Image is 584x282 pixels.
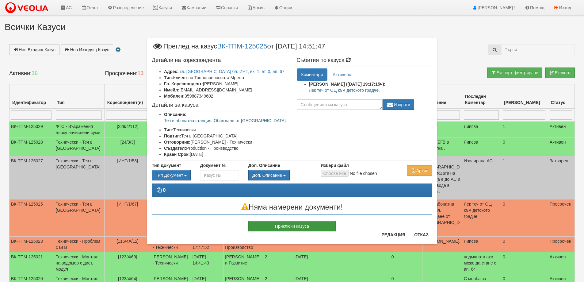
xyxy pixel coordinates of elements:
[248,170,311,180] div: Двоен клик, за изчистване на избраната стойност.
[152,170,191,180] button: Тип Документ
[164,87,288,93] li: [EMAIL_ADDRESS][DOMAIN_NAME]
[180,69,284,74] a: кв. [GEOGRAPHIC_DATA] бл. ИНТ, вх. 1, ет. 0, ап. 67
[164,133,181,138] b: Подтип:
[383,99,414,110] button: Изпрати
[164,112,186,117] b: Описание:
[152,57,288,64] h4: Детайли на кореспондента
[152,102,288,108] h4: Детайли за казуса
[163,187,166,193] strong: 0
[248,170,290,180] button: Доп. Описание
[164,152,190,157] b: Краен Срок:
[200,162,226,168] label: Документ №
[164,94,185,99] b: Мобилен:
[164,127,173,132] b: Тип:
[164,127,288,133] li: Технически
[164,93,288,99] li: 359887349602
[152,170,191,180] div: Двоен клик, за изчистване на избраната стойност.
[164,146,186,151] b: Създател:
[156,173,183,178] span: Тип Документ
[410,230,432,240] button: Отказ
[309,82,386,87] strong: [PERSON_NAME] ([DATE] 19:17:15ч):
[248,221,336,231] button: Приключи казуса
[200,170,239,180] input: Казус №
[164,140,190,145] b: Отговорник:
[164,145,288,151] li: Production - Производство
[164,81,288,87] li: [PERSON_NAME]
[164,75,288,81] li: Клиент по Топлопреносната Мрежа
[407,165,432,176] button: Архив
[164,139,288,145] li: [PERSON_NAME] - Технически
[152,162,181,168] label: Тип Документ
[164,151,288,157] li: [DATE]
[248,162,280,168] label: Доп. Описание
[164,133,288,139] li: Теч в [GEOGRAPHIC_DATA]
[164,75,173,80] b: Тип:
[152,203,432,211] h3: Няма намерени документи!
[164,87,179,92] b: Имейл:
[309,87,433,93] p: Лек теч от ОЦ към детското градче.
[164,118,288,124] p: Теч в абонатна станция. Обаждане от [GEOGRAPHIC_DATA].
[297,68,328,81] a: Коментари
[297,57,433,64] h4: Събития по казуса
[152,43,325,54] span: Преглед на казус от [DATE] 14:51:47
[164,81,203,86] b: Гл. Кореспондент:
[378,230,409,240] button: Редакция
[164,69,179,74] b: Адрес:
[252,173,282,178] span: Доп. Описание
[321,162,349,168] label: Избери файл
[217,42,267,50] a: ВК-ТПМ-125025
[328,68,357,81] a: Активност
